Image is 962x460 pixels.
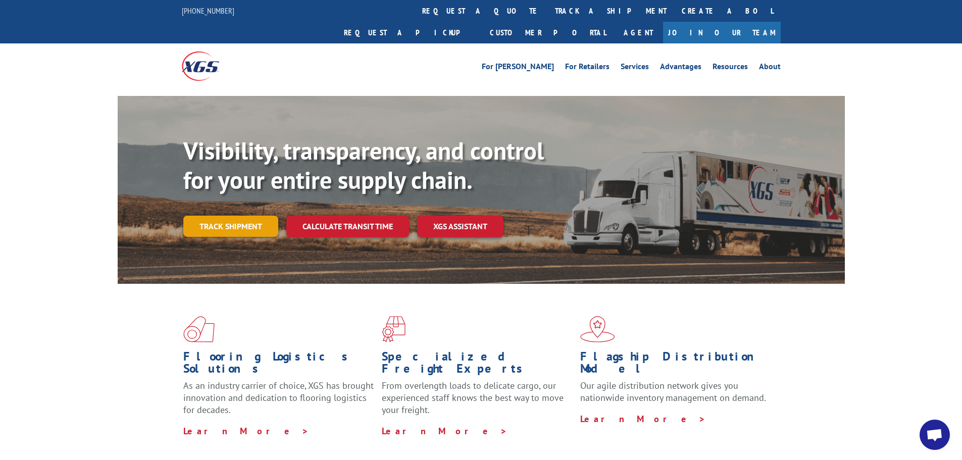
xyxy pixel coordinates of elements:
a: Agent [614,22,663,43]
a: Request a pickup [336,22,482,43]
a: For [PERSON_NAME] [482,63,554,74]
img: xgs-icon-focused-on-flooring-red [382,316,406,342]
a: Resources [713,63,748,74]
b: Visibility, transparency, and control for your entire supply chain. [183,135,544,195]
a: Services [621,63,649,74]
a: Calculate transit time [286,216,409,237]
a: About [759,63,781,74]
div: Open chat [920,420,950,450]
a: [PHONE_NUMBER] [182,6,234,16]
img: xgs-icon-flagship-distribution-model-red [580,316,615,342]
h1: Specialized Freight Experts [382,350,573,380]
a: Customer Portal [482,22,614,43]
a: Learn More > [183,425,309,437]
img: xgs-icon-total-supply-chain-intelligence-red [183,316,215,342]
span: As an industry carrier of choice, XGS has brought innovation and dedication to flooring logistics... [183,380,374,416]
p: From overlength loads to delicate cargo, our experienced staff knows the best way to move your fr... [382,380,573,425]
h1: Flagship Distribution Model [580,350,771,380]
a: Advantages [660,63,701,74]
a: XGS ASSISTANT [417,216,503,237]
span: Our agile distribution network gives you nationwide inventory management on demand. [580,380,766,403]
a: For Retailers [565,63,610,74]
a: Track shipment [183,216,278,237]
a: Join Our Team [663,22,781,43]
a: Learn More > [382,425,508,437]
h1: Flooring Logistics Solutions [183,350,374,380]
a: Learn More > [580,413,706,425]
